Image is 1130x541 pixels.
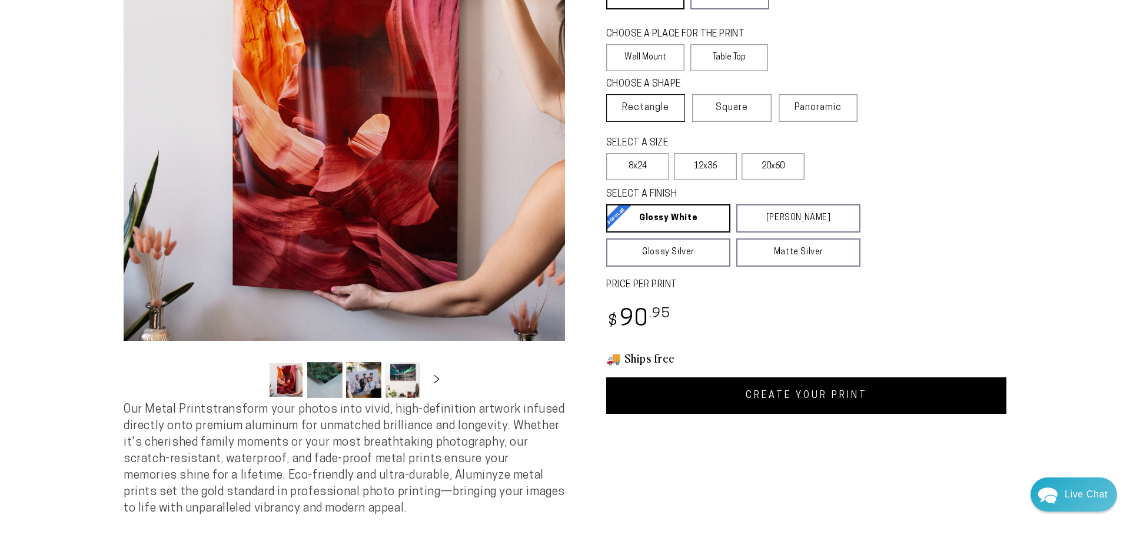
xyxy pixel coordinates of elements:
[1065,477,1108,512] div: Contact Us Directly
[268,362,304,398] button: Load image 1 in gallery view
[606,44,684,71] label: Wall Mount
[606,278,1006,292] label: PRICE PER PRINT
[124,404,565,515] span: Our Metal Prints transform your photos into vivid, high-definition artwork infused directly onto ...
[606,377,1006,414] a: CREATE YOUR PRINT
[606,153,669,180] label: 8x24
[716,101,748,115] span: Square
[606,137,766,150] legend: SELECT A SIZE
[649,307,670,321] sup: .95
[674,153,737,180] label: 12x36
[606,204,730,233] a: Glossy White
[736,238,860,267] a: Matte Silver
[606,28,757,41] legend: CHOOSE A PLACE FOR THE PRINT
[385,362,420,398] button: Load image 4 in gallery view
[608,314,618,330] span: $
[606,238,730,267] a: Glossy Silver
[307,362,343,398] button: Load image 2 in gallery view
[795,103,842,112] span: Panoramic
[424,367,450,393] button: Slide right
[239,367,265,393] button: Slide left
[606,308,670,331] bdi: 90
[1031,477,1117,512] div: Chat widget toggle
[606,350,1006,366] h3: 🚚 Ships free
[690,44,769,71] label: Table Top
[346,362,381,398] button: Load image 3 in gallery view
[606,188,832,201] legend: SELECT A FINISH
[736,204,860,233] a: [PERSON_NAME]
[606,78,759,91] legend: CHOOSE A SHAPE
[742,153,805,180] label: 20x60
[622,101,669,115] span: Rectangle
